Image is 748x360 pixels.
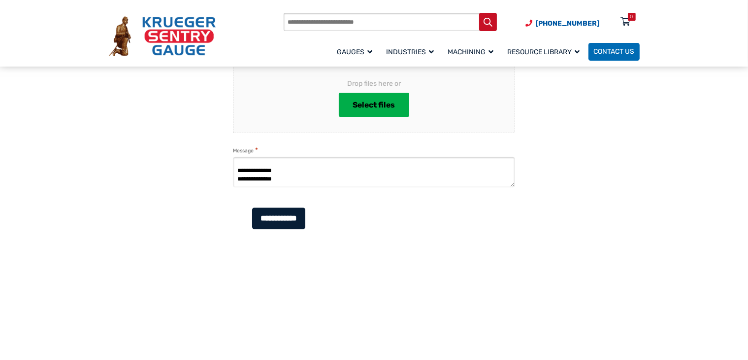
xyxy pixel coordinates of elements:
a: Machining [443,41,502,62]
a: Industries [381,41,443,62]
span: Machining [448,48,493,56]
span: Gauges [337,48,372,56]
a: Gauges [332,41,381,62]
span: Drop files here or [249,78,499,89]
a: Resource Library [502,41,588,62]
button: select files, file [339,93,409,117]
span: Resource Library [507,48,580,56]
span: Contact Us [593,48,634,56]
img: Krueger Sentry Gauge [109,16,216,56]
span: [PHONE_NUMBER] [536,19,600,28]
a: Phone Number (920) 434-8860 [526,18,600,29]
a: Contact Us [588,43,640,61]
div: 0 [630,13,633,21]
label: Message [233,146,258,155]
span: Industries [386,48,434,56]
